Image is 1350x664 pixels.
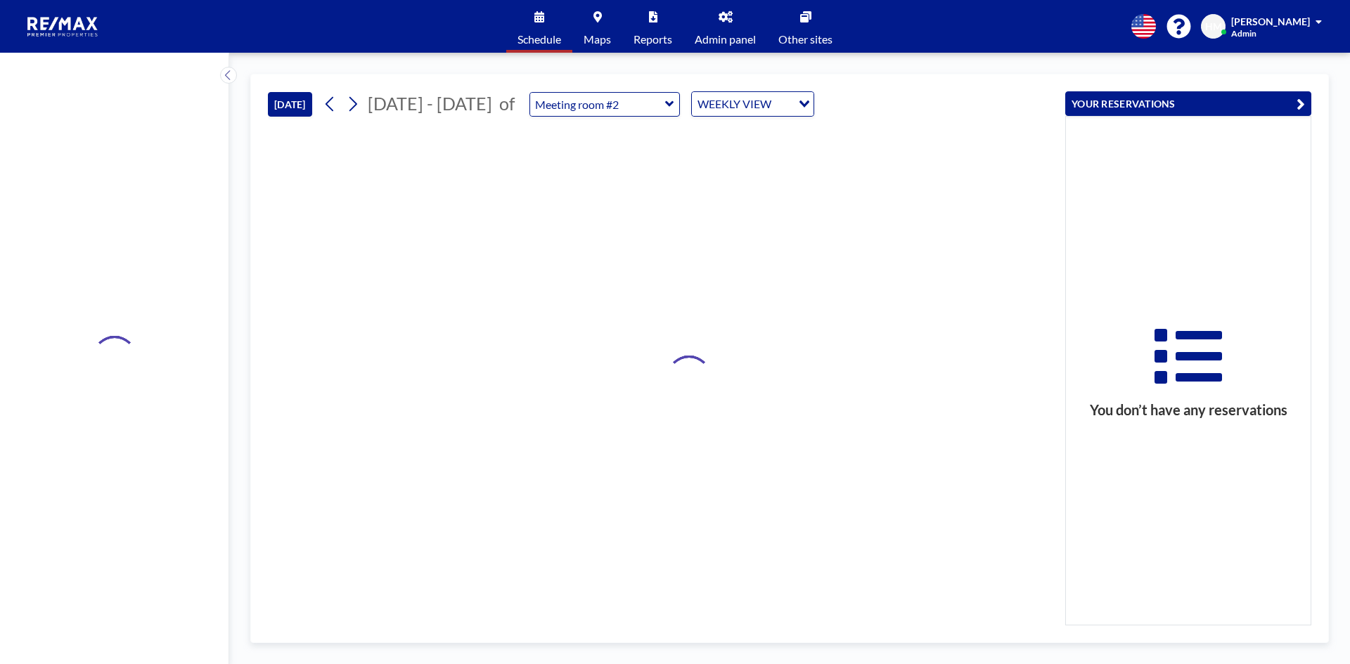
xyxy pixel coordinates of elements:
[499,93,515,115] span: of
[584,34,611,45] span: Maps
[695,95,774,113] span: WEEKLY VIEW
[1231,28,1256,39] span: Admin
[695,34,756,45] span: Admin panel
[776,95,790,113] input: Search for option
[1065,91,1311,116] button: YOUR RESERVATIONS
[634,34,672,45] span: Reports
[692,92,814,116] div: Search for option
[368,93,492,114] span: [DATE] - [DATE]
[22,13,104,41] img: organization-logo
[778,34,832,45] span: Other sites
[1066,401,1311,419] h3: You don’t have any reservations
[1205,20,1222,33] span: HM
[268,92,312,117] button: [DATE]
[530,93,665,116] input: Meeting room #2
[1231,15,1310,27] span: [PERSON_NAME]
[517,34,561,45] span: Schedule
